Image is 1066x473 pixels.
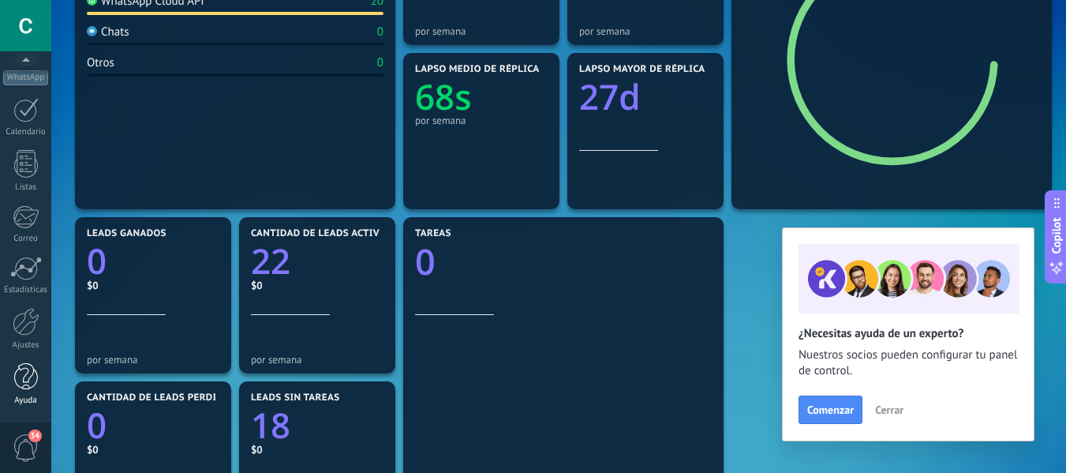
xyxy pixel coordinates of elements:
[3,285,49,295] div: Estadísticas
[415,238,436,286] text: 0
[87,279,219,292] div: $0
[3,70,48,85] div: WhatsApp
[28,430,42,442] span: 34
[579,73,712,120] a: 27d
[251,237,383,284] a: 22
[251,354,383,366] div: por semana
[87,401,219,449] a: 0
[415,238,712,286] a: 0
[807,404,854,415] span: Comenzar
[799,396,862,424] button: Comenzar
[1049,217,1064,253] span: Copilot
[87,392,237,404] span: Cantidad de leads perdidos
[377,55,383,70] div: 0
[377,24,383,39] div: 0
[251,443,383,456] div: $0
[3,127,49,137] div: Calendario
[87,24,129,39] div: Chats
[579,25,712,37] div: por semana
[87,228,166,239] span: Leads ganados
[251,401,383,449] a: 18
[87,237,219,284] a: 0
[87,55,114,70] div: Otros
[3,182,49,193] div: Listas
[415,73,472,120] text: 68s
[415,114,548,126] div: por semana
[868,398,911,422] button: Cerrar
[3,234,49,244] div: Correo
[579,64,705,75] span: Lapso mayor de réplica
[251,279,383,292] div: $0
[579,73,641,120] text: 27d
[799,326,1018,341] h2: ¿Necesitas ayuda de un experto?
[87,26,97,36] img: Chats
[251,228,392,239] span: Cantidad de leads activos
[3,340,49,351] div: Ajustes
[87,443,219,456] div: $0
[251,401,290,449] text: 18
[87,354,219,366] div: por semana
[875,404,903,415] span: Cerrar
[415,228,451,239] span: Tareas
[799,347,1018,379] span: Nuestros socios pueden configurar tu panel de control.
[251,392,339,404] span: Leads sin tareas
[87,401,107,449] text: 0
[87,237,107,284] text: 0
[251,237,290,284] text: 22
[3,396,49,406] div: Ayuda
[415,64,540,75] span: Lapso medio de réplica
[415,25,548,37] div: por semana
